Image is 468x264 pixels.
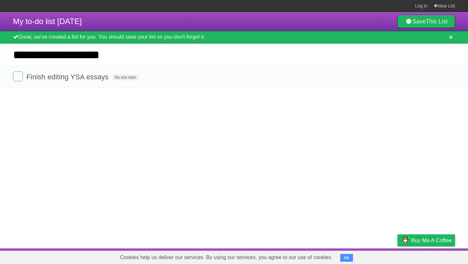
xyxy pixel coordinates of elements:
[112,74,138,80] span: No due date
[13,17,82,26] span: My to-do list [DATE]
[397,234,455,246] a: Buy me a coffee
[397,15,455,28] a: SaveThis List
[426,18,448,25] b: This List
[414,250,455,262] a: Suggest a feature
[13,72,23,81] label: Done
[389,250,406,262] a: Privacy
[113,251,339,264] span: Cookies help us deliver our services. By using our services, you agree to our use of cookies.
[367,250,381,262] a: Terms
[26,73,110,81] span: Finish editing YSA essays
[340,254,353,262] button: OK
[311,250,325,262] a: About
[401,235,409,246] img: Buy me a coffee
[332,250,359,262] a: Developers
[411,235,452,246] span: Buy me a coffee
